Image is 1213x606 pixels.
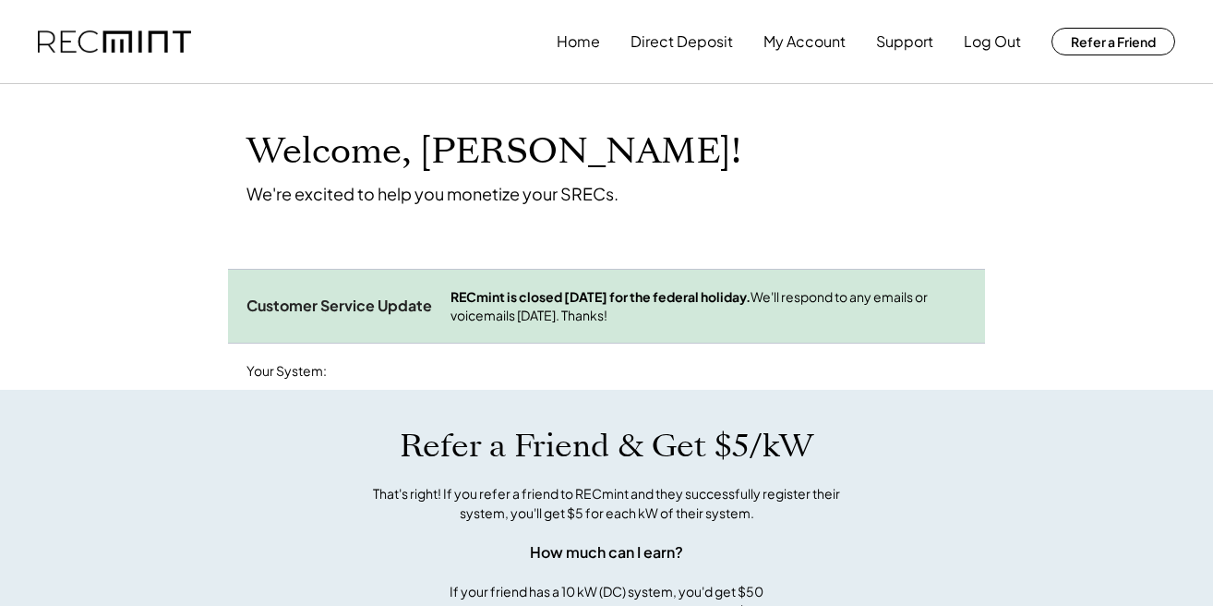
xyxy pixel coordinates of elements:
[246,297,432,316] div: Customer Service Update
[876,23,933,60] button: Support
[246,183,619,204] div: We're excited to help you monetize your SRECs.
[353,484,860,523] div: That's right! If you refer a friend to RECmint and they successfully register their system, you'l...
[246,130,741,174] h1: Welcome, [PERSON_NAME]!
[1051,28,1175,55] button: Refer a Friend
[400,427,813,466] h1: Refer a Friend & Get $5/kW
[450,288,967,324] div: We'll respond to any emails or voicemails [DATE]. Thanks!
[763,23,846,60] button: My Account
[246,362,327,381] div: Your System:
[557,23,600,60] button: Home
[38,30,191,54] img: recmint-logotype%403x.png
[450,288,751,305] strong: RECmint is closed [DATE] for the federal holiday.
[530,541,683,564] div: How much can I earn?
[964,23,1021,60] button: Log Out
[631,23,733,60] button: Direct Deposit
